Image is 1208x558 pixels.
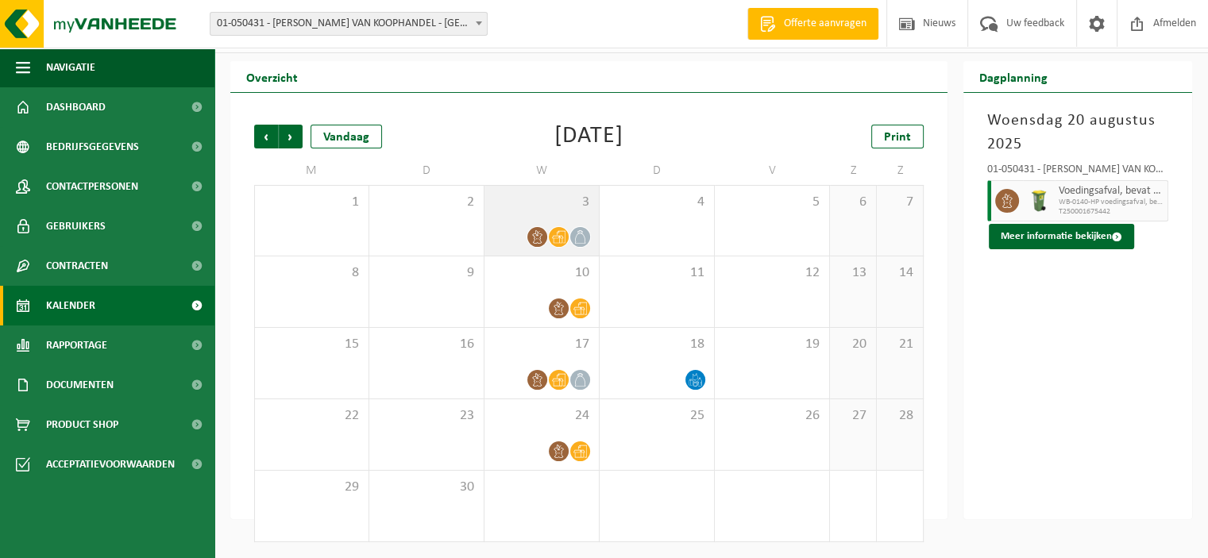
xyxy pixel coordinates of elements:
[263,479,361,496] span: 29
[780,16,870,32] span: Offerte aanvragen
[492,336,591,353] span: 17
[46,48,95,87] span: Navigatie
[46,325,107,365] span: Rapportage
[377,194,476,211] span: 2
[1059,185,1164,198] span: Voedingsafval, bevat producten van dierlijke oorsprong, onverpakt, categorie 3
[884,131,911,144] span: Print
[492,407,591,425] span: 24
[747,8,878,40] a: Offerte aanvragen
[885,264,915,282] span: 14
[715,156,830,185] td: V
[608,407,706,425] span: 25
[723,336,821,353] span: 19
[871,125,924,148] a: Print
[254,125,278,148] span: Vorige
[46,167,138,206] span: Contactpersonen
[838,264,868,282] span: 13
[877,156,924,185] td: Z
[723,264,821,282] span: 12
[46,246,108,286] span: Contracten
[46,365,114,405] span: Documenten
[484,156,600,185] td: W
[1059,207,1164,217] span: T250001675442
[554,125,623,148] div: [DATE]
[263,264,361,282] span: 8
[263,336,361,353] span: 15
[377,336,476,353] span: 16
[46,127,139,167] span: Bedrijfsgegevens
[46,444,175,484] span: Acceptatievoorwaarden
[838,194,868,211] span: 6
[608,336,706,353] span: 18
[608,194,706,211] span: 4
[838,336,868,353] span: 20
[311,125,382,148] div: Vandaag
[885,407,915,425] span: 28
[608,264,706,282] span: 11
[1059,198,1164,207] span: WB-0140-HP voedingsafval, bevat producten van dierlijke oors
[369,156,484,185] td: D
[263,407,361,425] span: 22
[838,407,868,425] span: 27
[210,12,488,36] span: 01-050431 - VOKA KAMER VAN KOOPHANDEL - KORTRIJK
[963,61,1063,92] h2: Dagplanning
[885,336,915,353] span: 21
[210,13,487,35] span: 01-050431 - VOKA KAMER VAN KOOPHANDEL - KORTRIJK
[254,156,369,185] td: M
[600,156,715,185] td: D
[987,109,1168,156] h3: Woensdag 20 augustus 2025
[46,405,118,444] span: Product Shop
[723,194,821,211] span: 5
[279,125,303,148] span: Volgende
[46,286,95,325] span: Kalender
[1027,189,1051,213] img: WB-0140-HPE-GN-50
[377,264,476,282] span: 9
[263,194,361,211] span: 1
[230,61,314,92] h2: Overzicht
[46,206,106,246] span: Gebruikers
[377,407,476,425] span: 23
[830,156,877,185] td: Z
[989,224,1134,249] button: Meer informatie bekijken
[723,407,821,425] span: 26
[492,264,591,282] span: 10
[492,194,591,211] span: 3
[987,164,1168,180] div: 01-050431 - [PERSON_NAME] VAN KOOPHANDEL - [GEOGRAPHIC_DATA]
[885,194,915,211] span: 7
[46,87,106,127] span: Dashboard
[377,479,476,496] span: 30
